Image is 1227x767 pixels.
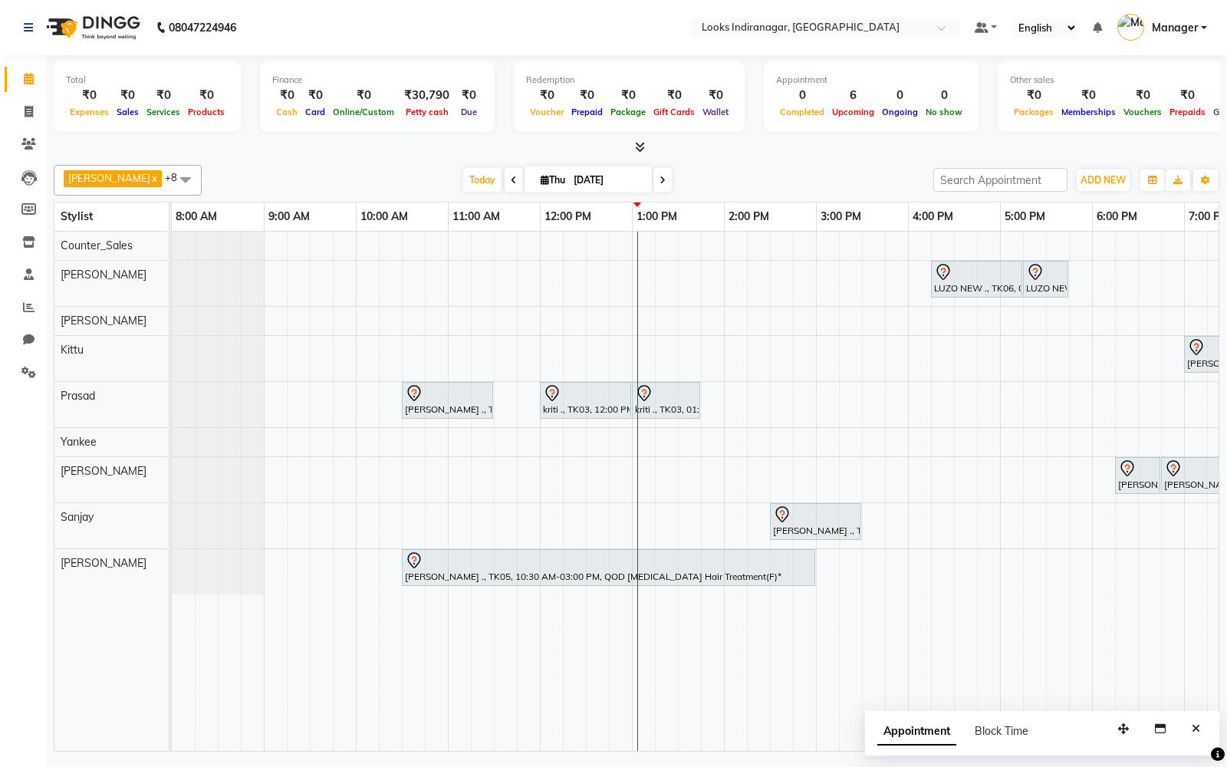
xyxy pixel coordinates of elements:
[1093,206,1141,228] a: 6:00 PM
[537,174,569,186] span: Thu
[922,107,966,117] span: No show
[1166,87,1209,104] div: ₹0
[66,74,229,87] div: Total
[61,510,94,524] span: Sanjay
[526,74,732,87] div: Redemption
[817,206,865,228] a: 3:00 PM
[449,206,504,228] a: 11:00 AM
[877,718,956,746] span: Appointment
[113,107,143,117] span: Sales
[909,206,957,228] a: 4:00 PM
[172,206,221,228] a: 8:00 AM
[1152,20,1198,36] span: Manager
[699,87,732,104] div: ₹0
[403,384,492,416] div: [PERSON_NAME] ., TK02, 10:30 AM-11:30 AM, Sr.Stylist Cut(M)
[828,87,878,104] div: 6
[61,239,133,252] span: Counter_Sales
[301,87,329,104] div: ₹0
[61,343,84,357] span: Kittu
[398,87,456,104] div: ₹30,790
[541,384,630,416] div: kriti ., TK03, 12:00 PM-01:00 PM, Sr.Stylist Cut(M)
[1058,87,1120,104] div: ₹0
[1010,107,1058,117] span: Packages
[933,263,1021,295] div: LUZO NEW ., TK06, 04:15 PM-05:15 PM, Sr.Stylist Cut(F)
[61,435,97,449] span: Yankee
[39,6,144,49] img: logo
[776,74,966,87] div: Appointment
[828,107,878,117] span: Upcoming
[456,87,482,104] div: ₹0
[650,87,699,104] div: ₹0
[1010,87,1058,104] div: ₹0
[567,107,607,117] span: Prepaid
[933,168,1067,192] input: Search Appointment
[61,464,146,478] span: [PERSON_NAME]
[633,206,681,228] a: 1:00 PM
[526,87,567,104] div: ₹0
[272,107,301,117] span: Cash
[776,107,828,117] span: Completed
[1117,14,1144,41] img: Manager
[402,107,452,117] span: Petty cash
[567,87,607,104] div: ₹0
[1058,107,1120,117] span: Memberships
[771,505,860,538] div: [PERSON_NAME] ., TK04, 02:30 PM-03:30 PM, K Fusio Dose Treatment
[1166,107,1209,117] span: Prepaids
[66,107,113,117] span: Expenses
[1081,174,1126,186] span: ADD NEW
[272,74,482,87] div: Finance
[329,87,398,104] div: ₹0
[607,87,650,104] div: ₹0
[403,551,814,584] div: [PERSON_NAME] ., TK05, 10:30 AM-03:00 PM, QOD [MEDICAL_DATA] Hair Treatment(F)*
[61,209,93,223] span: Stylist
[1001,206,1049,228] a: 5:00 PM
[1185,717,1207,741] button: Close
[457,107,481,117] span: Due
[143,87,184,104] div: ₹0
[776,87,828,104] div: 0
[184,107,229,117] span: Products
[61,389,95,403] span: Prasad
[633,384,699,416] div: kriti ., TK03, 01:00 PM-01:45 PM, [PERSON_NAME] Styling
[61,556,146,570] span: [PERSON_NAME]
[463,168,502,192] span: Today
[68,172,150,184] span: [PERSON_NAME]
[975,724,1028,738] span: Block Time
[66,87,113,104] div: ₹0
[143,107,184,117] span: Services
[526,107,567,117] span: Voucher
[113,87,143,104] div: ₹0
[541,206,595,228] a: 12:00 PM
[272,87,301,104] div: ₹0
[607,107,650,117] span: Package
[184,87,229,104] div: ₹0
[1120,107,1166,117] span: Vouchers
[329,107,398,117] span: Online/Custom
[878,87,922,104] div: 0
[650,107,699,117] span: Gift Cards
[725,206,773,228] a: 2:00 PM
[61,268,146,281] span: [PERSON_NAME]
[1120,87,1166,104] div: ₹0
[1077,170,1130,191] button: ADD NEW
[150,172,157,184] a: x
[301,107,329,117] span: Card
[922,87,966,104] div: 0
[265,206,314,228] a: 9:00 AM
[61,314,146,328] span: [PERSON_NAME]
[699,107,732,117] span: Wallet
[878,107,922,117] span: Ongoing
[569,169,646,192] input: 2025-09-04
[165,171,189,183] span: +8
[357,206,412,228] a: 10:00 AM
[169,6,236,49] b: 08047224946
[1117,459,1159,492] div: [PERSON_NAME] ., TK07, 06:15 PM-06:45 PM, Forehead Threading
[1025,263,1067,295] div: LUZO NEW ., TK06, 05:15 PM-05:45 PM, [PERSON_NAME] Trimming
